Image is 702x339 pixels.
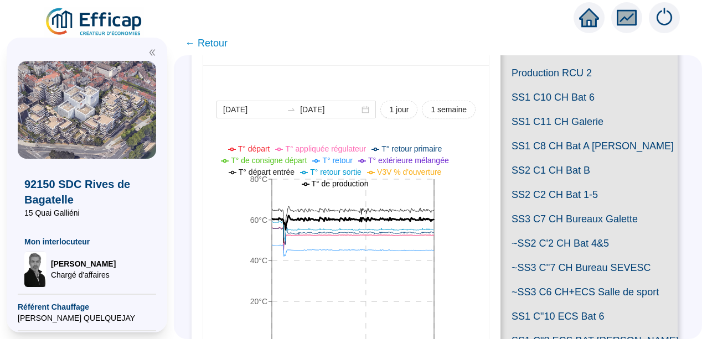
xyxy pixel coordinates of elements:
[312,179,369,188] span: T° de production
[250,216,267,225] tspan: 60°C
[285,144,366,153] span: T° appliquée régulateur
[500,61,678,85] span: Production RCU 2
[24,236,149,247] span: Mon interlocuteur
[24,252,47,287] img: Chargé d'affaires
[51,269,116,280] span: Chargé d'affaires
[422,101,476,118] button: 1 semaine
[322,156,353,165] span: T° retour
[500,280,678,304] span: ~SS3 C6 CH+ECS Salle de sport
[18,301,156,312] span: Référent Chauffage
[238,144,270,153] span: T° départ
[500,255,678,280] span: ~SS3 C''7 CH Bureau SEVESC
[300,104,359,116] input: Date de fin
[500,207,678,231] span: SS3 C7 CH Bureaux Galette
[368,156,449,165] span: T° extérieure mélangée
[381,144,442,153] span: T° retour primaire
[223,104,282,116] input: Date de début
[617,8,637,28] span: fund
[500,158,678,182] span: SS2 C1 CH Bat B
[24,207,149,218] span: 15 Quai Galliéni
[44,7,144,38] img: efficap energie logo
[250,297,267,306] tspan: 20°C
[250,257,267,265] tspan: 40°C
[500,134,678,158] span: SS1 C8 CH Bat A [PERSON_NAME]
[287,105,296,114] span: swap-right
[51,258,116,269] span: [PERSON_NAME]
[500,182,678,207] span: SS2 C2 CH Bat 1-5
[380,101,417,118] button: 1 jour
[649,2,680,33] img: alerts
[389,104,409,116] span: 1 jour
[310,168,362,176] span: T° retour sortie
[24,176,149,207] span: 92150 SDC Rives de Bagatelle
[579,8,599,28] span: home
[431,104,467,116] span: 1 semaine
[287,105,296,114] span: to
[18,312,156,324] span: [PERSON_NAME] QUELQUEJAY
[239,168,295,176] span: T° départ entrée
[500,109,678,134] span: SS1 C11 CH Galerie
[500,231,678,255] span: ~SS2 C'2 CH Bat 4&5
[231,156,307,165] span: T° de consigne départ
[148,49,156,56] span: double-left
[500,304,678,328] span: SS1 C"10 ECS Bat 6
[377,168,441,176] span: V3V % d'ouverture
[185,35,228,51] span: ← Retour
[500,85,678,109] span: SS1 C10 CH Bat 6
